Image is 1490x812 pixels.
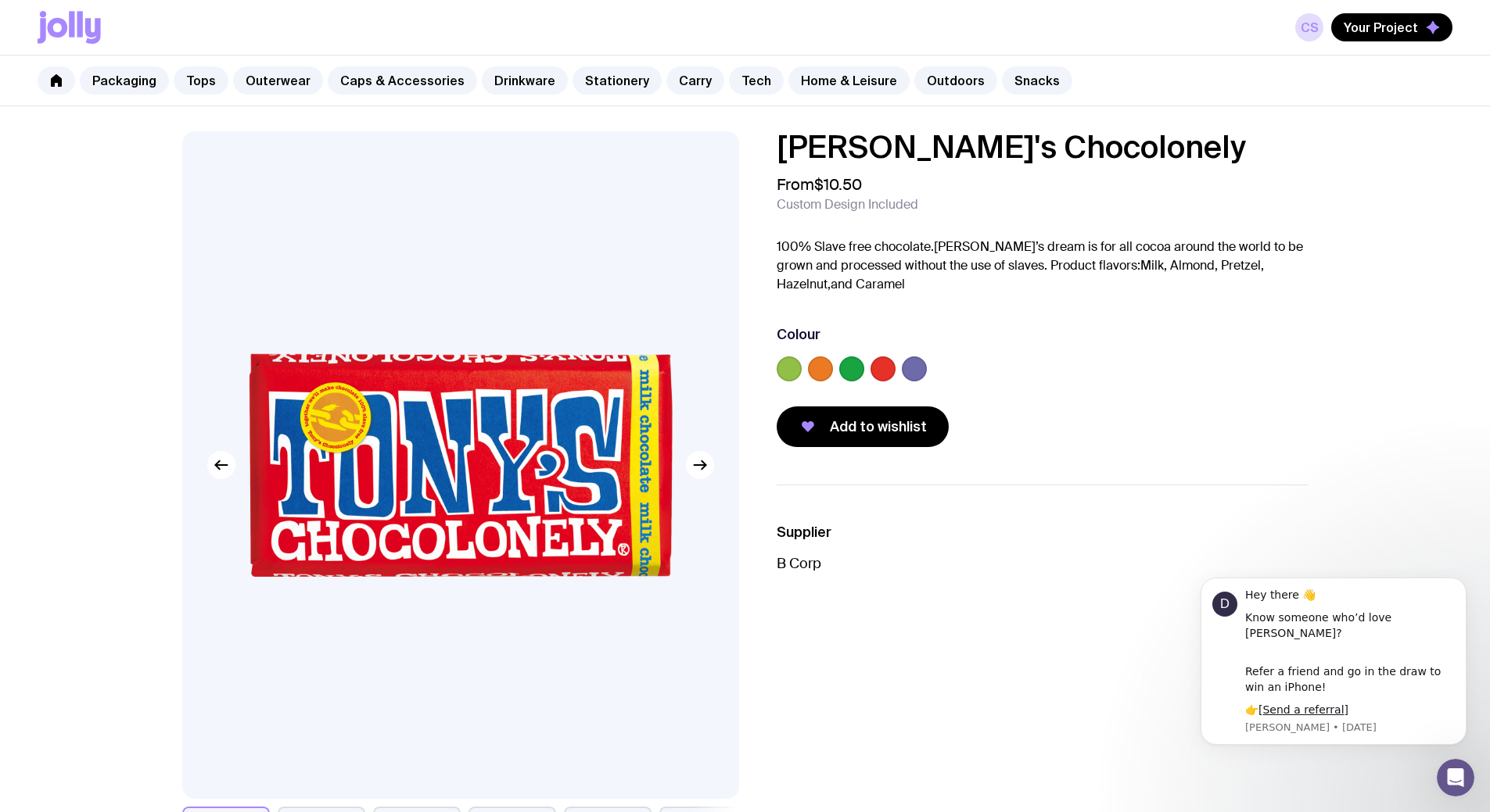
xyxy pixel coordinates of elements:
iframe: Intercom live chat [1437,759,1474,796]
span: $10.50 [814,174,862,195]
a: Tops [174,66,228,95]
span: Your Project [1344,20,1418,35]
a: Snacks [1002,66,1072,95]
span: Add to wishlist [830,417,927,436]
a: Carry [666,66,724,95]
a: Outdoors [914,66,997,95]
a: Stationery [573,66,662,95]
h3: Supplier [777,523,1309,542]
a: Drinkware [482,66,568,95]
iframe: Intercom notifications message [1177,569,1490,770]
a: Packaging [80,66,169,95]
a: Outerwear [233,66,323,95]
button: Your Project [1331,13,1452,41]
h3: Colour [777,325,820,344]
span: From [777,175,862,194]
a: Tech [729,66,784,95]
span: Custom Design Included [777,197,918,213]
a: Home & Leisure [788,66,910,95]
p: B Corp [777,554,1309,573]
h1: [PERSON_NAME]'s Chocolonely [777,131,1309,163]
a: Caps & Accessories [328,66,477,95]
p: 100% Slave free chocolate.[PERSON_NAME]’s dream is for all cocoa around the world to be grown and... [777,238,1309,294]
button: Add to wishlist [777,406,949,447]
a: CS [1295,13,1323,41]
